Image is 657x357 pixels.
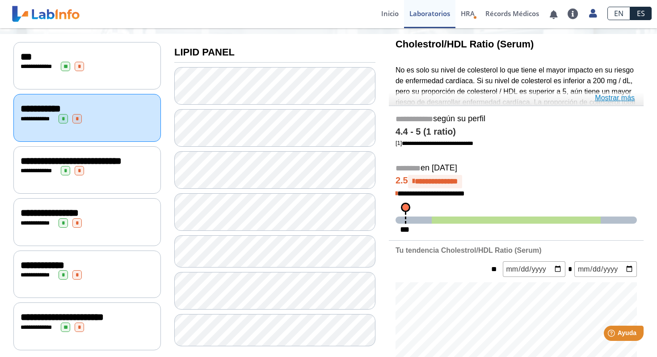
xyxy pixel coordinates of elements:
b: Tu tendencia Cholestrol/HDL Ratio (Serum) [396,246,541,254]
b: Cholestrol/HDL Ratio (Serum) [396,38,534,50]
a: [1] [396,140,473,146]
h4: 4.4 - 5 (1 ratio) [396,127,637,137]
span: HRA [461,9,475,18]
p: No es solo su nivel de colesterol lo que tiene el mayor impacto en su riesgo de enfermedad cardía... [396,65,637,150]
a: ES [630,7,652,20]
h5: en [DATE] [396,163,637,174]
input: mm/dd/yyyy [574,261,637,277]
a: EN [607,7,630,20]
h4: 2.5 [396,175,637,188]
a: Mostrar más [595,93,635,103]
input: mm/dd/yyyy [503,261,565,277]
h5: según su perfil [396,114,637,124]
iframe: Help widget launcher [577,322,647,347]
b: LIPID PANEL [174,47,235,58]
